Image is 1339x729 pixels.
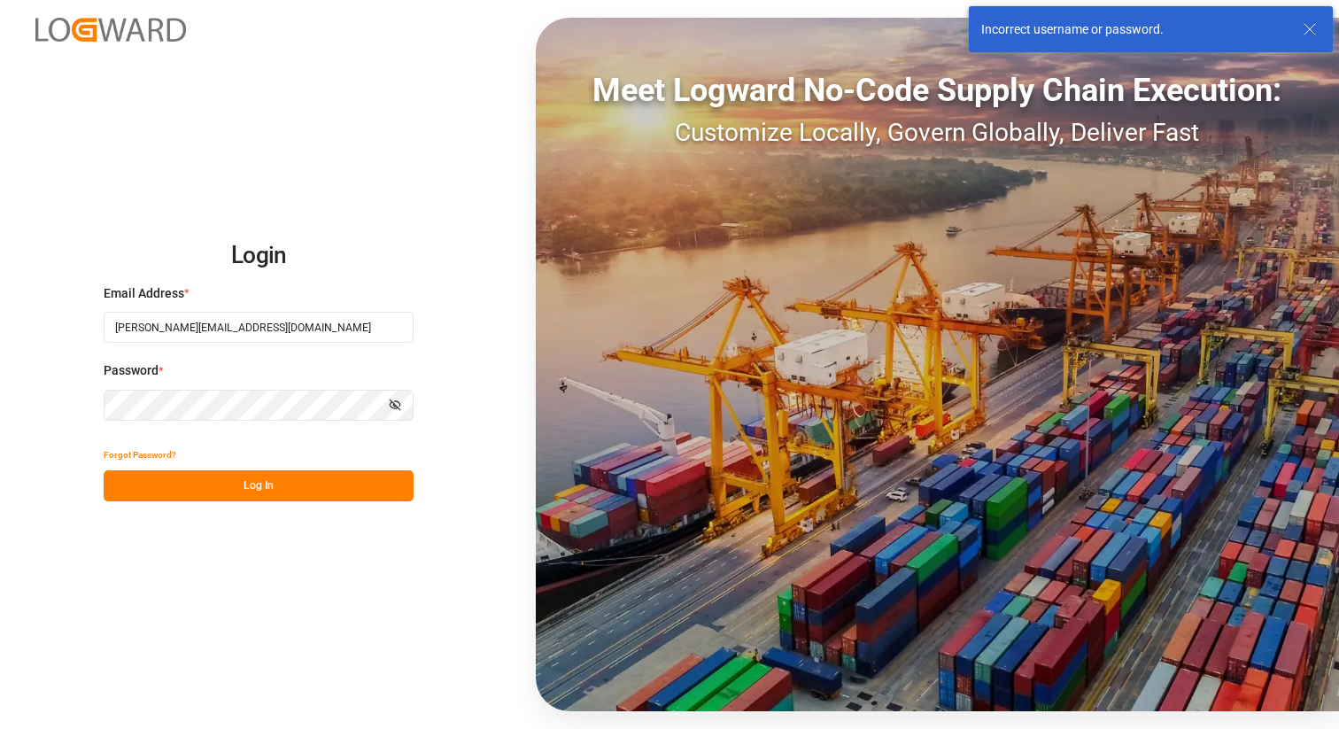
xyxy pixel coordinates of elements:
button: Log In [104,470,414,501]
input: Enter your email [104,312,414,343]
h2: Login [104,228,414,284]
div: Customize Locally, Govern Globally, Deliver Fast [536,114,1339,151]
button: Forgot Password? [104,439,176,470]
div: Meet Logward No-Code Supply Chain Execution: [536,66,1339,114]
img: Logward_new_orange.png [35,18,186,42]
div: Incorrect username or password. [981,20,1286,39]
span: Password [104,361,159,380]
span: Email Address [104,284,184,303]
